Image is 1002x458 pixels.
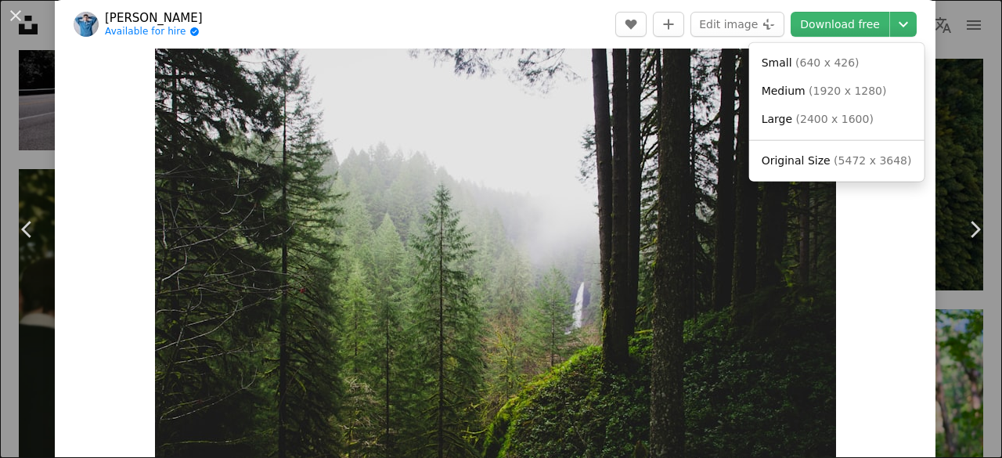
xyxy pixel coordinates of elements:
span: Small [762,56,792,69]
span: ( 5472 x 3648 ) [834,154,911,167]
span: Original Size [762,154,831,167]
span: Large [762,113,792,125]
div: Choose download size [749,43,925,182]
span: ( 640 x 426 ) [795,56,860,69]
span: ( 1920 x 1280 ) [809,85,886,97]
span: Medium [762,85,806,97]
button: Choose download size [890,12,917,37]
span: ( 2400 x 1600 ) [796,113,874,125]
